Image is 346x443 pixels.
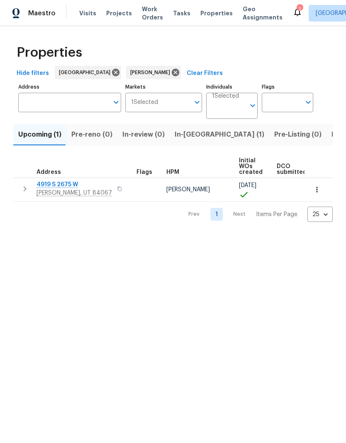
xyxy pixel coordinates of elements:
span: Flags [136,169,152,175]
label: Individuals [206,84,258,89]
label: Flags [262,84,313,89]
span: Tasks [173,10,190,16]
span: In-review (0) [122,129,165,140]
span: [PERSON_NAME] [130,68,173,77]
span: [GEOGRAPHIC_DATA] [59,68,114,77]
span: Address [37,169,61,175]
div: [GEOGRAPHIC_DATA] [55,66,121,79]
label: Address [18,84,121,89]
span: DCO submitted [277,164,307,175]
div: 25 [307,204,333,225]
p: Items Per Page [256,210,297,219]
span: Properties [17,48,82,57]
label: Markets [125,84,202,89]
span: Pre-reno (0) [71,129,112,140]
div: [PERSON_NAME] [126,66,181,79]
span: Initial WOs created [239,158,263,175]
button: Open [110,96,122,108]
span: HPM [166,169,179,175]
nav: Pagination Navigation [180,207,333,222]
span: Pre-Listing (0) [274,129,322,140]
span: Projects [106,9,132,17]
button: Open [247,100,258,111]
div: 1 [297,5,302,13]
a: Goto page 1 [210,208,223,221]
button: Clear Filters [183,66,226,81]
span: In-[GEOGRAPHIC_DATA] (1) [175,129,264,140]
span: 1 Selected [131,99,158,106]
button: Open [191,96,203,108]
button: Open [302,96,314,108]
span: [DATE] [239,183,256,188]
span: 1 Selected [212,93,239,100]
span: Properties [200,9,233,17]
span: Hide filters [17,68,49,79]
button: Hide filters [13,66,52,81]
span: Visits [79,9,96,17]
span: Work Orders [142,5,163,22]
span: Upcoming (1) [18,129,61,140]
span: Maestro [28,9,56,17]
span: Clear Filters [187,68,223,79]
span: Geo Assignments [243,5,283,22]
span: [PERSON_NAME] [166,187,210,193]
